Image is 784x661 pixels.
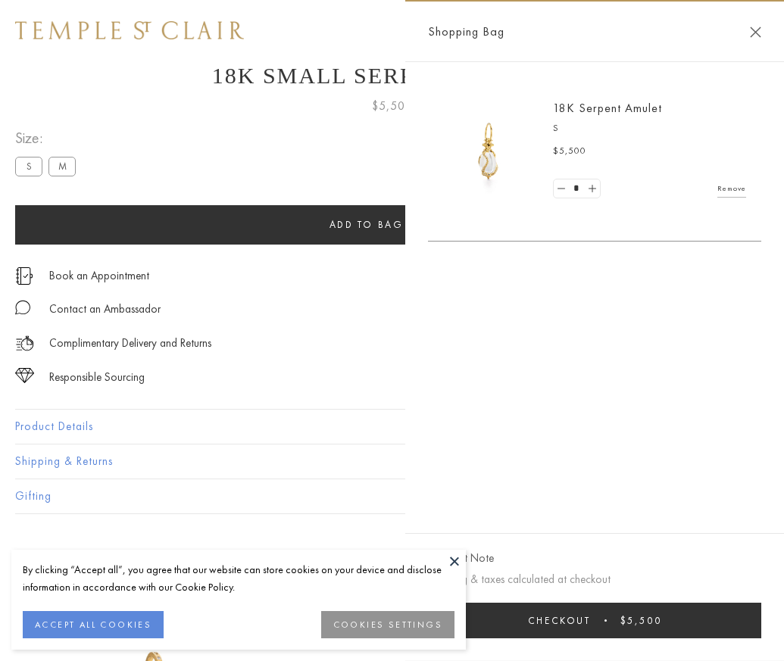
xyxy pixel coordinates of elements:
span: $5,500 [620,614,662,627]
button: Checkout $5,500 [428,603,761,638]
img: MessageIcon-01_2.svg [15,300,30,315]
div: Contact an Ambassador [49,300,161,319]
button: Shipping & Returns [15,444,769,479]
img: Temple St. Clair [15,21,244,39]
span: Checkout [528,614,591,627]
a: Set quantity to 0 [554,179,569,198]
p: S [553,121,746,136]
label: S [15,157,42,176]
a: Remove [717,180,746,197]
img: icon_appointment.svg [15,267,33,285]
button: ACCEPT ALL COOKIES [23,611,164,638]
span: Size: [15,126,82,151]
p: Complimentary Delivery and Returns [49,334,211,353]
a: Book an Appointment [49,267,149,284]
a: 18K Serpent Amulet [553,100,662,116]
span: Shopping Bag [428,22,504,42]
button: Add to bag [15,205,717,245]
h1: 18K Small Serpent Amulet [15,63,769,89]
img: icon_sourcing.svg [15,368,34,383]
button: Gifting [15,479,769,513]
a: Set quantity to 2 [584,179,599,198]
span: Add to bag [330,218,404,231]
button: Product Details [15,410,769,444]
button: Add Gift Note [428,549,494,568]
button: Close Shopping Bag [750,27,761,38]
label: M [48,157,76,176]
span: $5,500 [553,144,586,159]
p: Shipping & taxes calculated at checkout [428,570,761,589]
img: icon_delivery.svg [15,334,34,353]
div: By clicking “Accept all”, you agree that our website can store cookies on your device and disclos... [23,561,454,596]
button: COOKIES SETTINGS [321,611,454,638]
span: $5,500 [372,96,413,116]
div: Responsible Sourcing [49,368,145,387]
img: P51836-E11SERPPV [443,106,534,197]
